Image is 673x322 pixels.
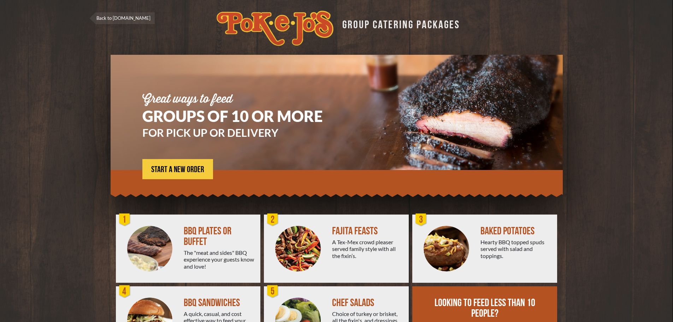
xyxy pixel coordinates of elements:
[127,226,173,271] img: PEJ-BBQ-Buffet.png
[266,285,280,299] div: 5
[142,159,213,179] a: START A NEW ORDER
[266,213,280,227] div: 2
[184,226,255,247] div: BBQ PLATES OR BUFFET
[118,213,132,227] div: 1
[332,226,403,236] div: FAJITA FEASTS
[142,127,344,138] h3: FOR PICK UP OR DELIVERY
[414,213,428,227] div: 3
[118,285,132,299] div: 4
[332,298,403,308] div: CHEF SALADS
[151,165,204,174] span: START A NEW ORDER
[424,226,469,271] img: PEJ-Baked-Potato.png
[217,11,333,46] img: logo.svg
[184,298,255,308] div: BBQ SANDWICHES
[142,94,344,105] div: Great ways to feed
[275,226,321,271] img: PEJ-Fajitas.png
[433,298,537,319] div: LOOKING TO FEED LESS THAN 10 PEOPLE?
[184,249,255,270] div: The "meat and sides" BBQ experience your guests know and love!
[89,12,155,24] a: Back to [DOMAIN_NAME]
[337,16,460,30] div: GROUP CATERING PACKAGES
[332,239,403,259] div: A Tex-Mex crowd pleaser served family style with all the fixin’s.
[480,226,551,236] div: BAKED POTATOES
[480,239,551,259] div: Hearty BBQ topped spuds served with salad and toppings.
[142,109,344,124] h1: GROUPS OF 10 OR MORE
